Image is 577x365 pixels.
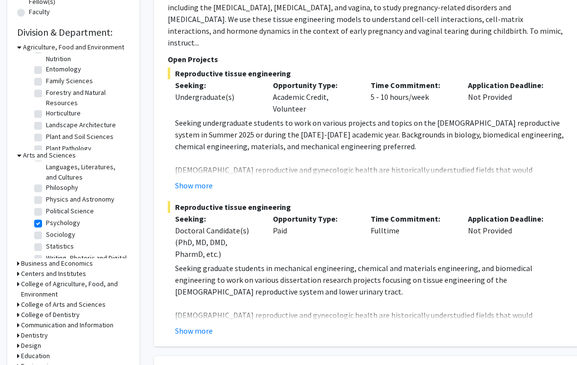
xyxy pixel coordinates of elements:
[46,143,91,154] label: Plant Pathology
[168,68,566,79] span: Reproductive tissue engineering
[21,310,80,320] h3: College of Dentistry
[17,26,130,38] h2: Division & Department:
[23,150,76,160] h3: Arts and Sciences
[46,108,81,118] label: Horticulture
[7,321,42,358] iframe: Chat
[168,201,566,213] span: Reproductive tissue engineering
[46,44,127,64] label: Dietetics and Human Nutrition
[266,79,363,114] div: Academic Credit, Volunteer
[46,76,93,86] label: Family Sciences
[21,279,130,299] h3: College of Agriculture, Food, and Environment
[168,53,566,65] p: Open Projects
[461,213,558,260] div: Not Provided
[29,7,50,17] label: Faculty
[21,299,106,310] h3: College of Arts and Sciences
[175,79,258,91] p: Seeking:
[46,182,78,193] label: Philosophy
[46,241,74,251] label: Statistics
[46,88,127,108] label: Forestry and Natural Resources
[363,79,461,114] div: 5 - 10 hours/week
[371,79,454,91] p: Time Commitment:
[175,325,213,337] button: Show more
[273,79,356,91] p: Opportunity Type:
[175,117,566,152] p: Seeking undergraduate students to work on various projects and topics on the [DEMOGRAPHIC_DATA] r...
[461,79,558,114] div: Not Provided
[273,213,356,225] p: Opportunity Type:
[266,213,363,260] div: Paid
[371,213,454,225] p: Time Commitment:
[21,269,86,279] h3: Centers and Institutes
[175,262,566,297] p: Seeking graduate students in mechanical engineering, chemical and materials engineering, and biom...
[23,42,124,52] h3: Agriculture, Food and Environment
[468,79,551,91] p: Application Deadline:
[468,213,551,225] p: Application Deadline:
[21,258,93,269] h3: Business and Economics
[175,213,258,225] p: Seeking:
[175,91,258,103] div: Undergraduate(s)
[46,229,75,240] label: Sociology
[175,180,213,191] button: Show more
[46,132,113,142] label: Plant and Soil Sciences
[46,120,116,130] label: Landscape Architecture
[46,194,114,205] label: Physics and Astronomy
[175,225,258,260] div: Doctoral Candidate(s) (PhD, MD, DMD, PharmD, etc.)
[46,206,94,216] label: Political Science
[46,253,127,274] label: Writing, Rhetoric and Digital Studies
[21,320,113,330] h3: Communication and Information
[46,152,127,182] label: Modern and Classical Languages, Literatures, and Cultures
[175,164,566,234] p: [DEMOGRAPHIC_DATA] reproductive and gynecologic health are historically understudied fields that ...
[363,213,461,260] div: Fulltime
[46,218,80,228] label: Psychology
[46,64,81,74] label: Entomology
